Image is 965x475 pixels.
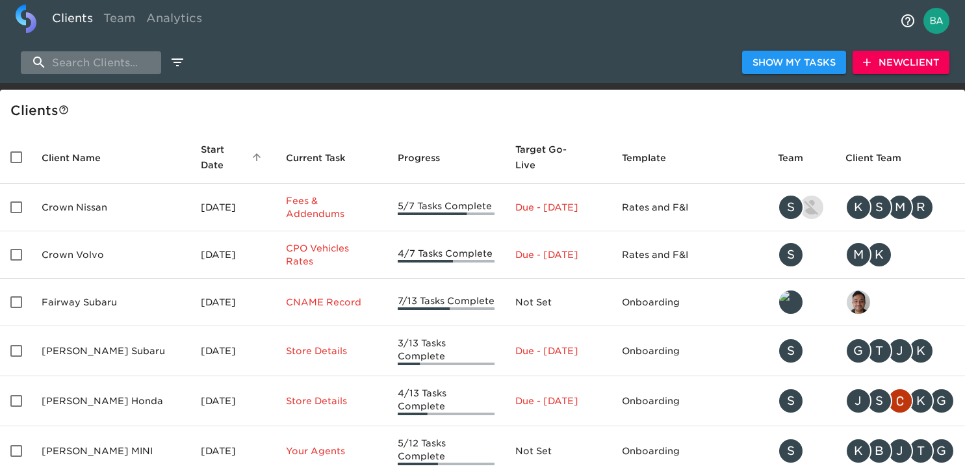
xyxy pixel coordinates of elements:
[190,326,276,376] td: [DATE]
[286,444,377,457] p: Your Agents
[16,5,36,33] img: logo
[515,142,601,173] span: Target Go-Live
[866,338,892,364] div: T
[42,150,118,166] span: Client Name
[929,388,955,414] div: G
[622,150,683,166] span: Template
[845,150,918,166] span: Client Team
[845,338,871,364] div: G
[515,344,601,357] p: Due - [DATE]
[778,338,825,364] div: savannah@roadster.com
[31,231,190,279] td: Crown Volvo
[888,389,912,413] img: christopher.mccarthy@roadster.com
[778,438,825,464] div: savannah@roadster.com
[908,338,934,364] div: K
[286,394,377,407] p: Store Details
[58,105,69,115] svg: This is a list of all of your clients and clients shared with you
[892,5,923,36] button: notifications
[845,194,871,220] div: K
[201,142,265,173] span: Start Date
[190,279,276,326] td: [DATE]
[31,184,190,231] td: Crown Nissan
[286,296,377,309] p: CNAME Record
[47,5,98,36] a: Clients
[779,290,803,314] img: leland@roadster.com
[908,388,934,414] div: K
[800,196,823,219] img: austin@roadster.com
[845,194,955,220] div: kwilson@crowncars.com, sparent@crowncars.com, mcooley@crowncars.com, rrobins@crowncars.com
[778,438,804,464] div: S
[141,5,207,36] a: Analytics
[845,438,871,464] div: K
[166,51,188,73] button: edit
[515,394,601,407] p: Due - [DATE]
[845,338,955,364] div: george.lawton@schomp.com, tj.joyce@schomp.com, james.kurtenbach@schomp.com, kevin.mand@schomp.com
[515,201,601,214] p: Due - [DATE]
[286,150,346,166] span: This is the next Task in this Hub that should be completed
[387,279,505,326] td: 7/13 Tasks Complete
[853,51,949,75] button: NewClient
[778,388,825,414] div: savannah@roadster.com
[515,248,601,261] p: Due - [DATE]
[286,150,363,166] span: Current Task
[887,338,913,364] div: J
[387,376,505,426] td: 4/13 Tasks Complete
[611,184,767,231] td: Rates and F&I
[887,194,913,220] div: M
[611,326,767,376] td: Onboarding
[778,338,804,364] div: S
[908,438,934,464] div: T
[847,290,870,314] img: sai@simplemnt.com
[505,279,611,326] td: Not Set
[923,8,949,34] img: Profile
[778,289,825,315] div: leland@roadster.com
[286,194,377,220] p: Fees & Addendums
[778,388,804,414] div: S
[31,326,190,376] td: [PERSON_NAME] Subaru
[778,242,825,268] div: savannah@roadster.com
[778,150,820,166] span: Team
[866,388,892,414] div: S
[845,289,955,315] div: sai@simplemnt.com
[753,55,836,71] span: Show My Tasks
[286,344,377,357] p: Store Details
[611,279,767,326] td: Onboarding
[866,194,892,220] div: S
[31,376,190,426] td: [PERSON_NAME] Honda
[398,150,457,166] span: Progress
[611,231,767,279] td: Rates and F&I
[908,194,934,220] div: R
[387,184,505,231] td: 5/7 Tasks Complete
[845,388,871,414] div: J
[863,55,939,71] span: New Client
[190,231,276,279] td: [DATE]
[866,438,892,464] div: B
[515,142,584,173] span: Calculated based on the start date and the duration of all Tasks contained in this Hub.
[10,100,960,121] div: Client s
[31,279,190,326] td: Fairway Subaru
[845,438,955,464] div: kevin.mand@schomp.com, brian.gritzmaker@schomp.com, james.kurtenbach@schomp.com, travis.taggart@s...
[929,438,955,464] div: G
[845,242,955,268] div: mcooley@crowncars.com, kwilson@crowncars.com
[286,242,377,268] p: CPO Vehicles Rates
[611,376,767,426] td: Onboarding
[742,51,846,75] button: Show My Tasks
[887,438,913,464] div: J
[866,242,892,268] div: K
[778,242,804,268] div: S
[190,184,276,231] td: [DATE]
[387,326,505,376] td: 3/13 Tasks Complete
[387,231,505,279] td: 4/7 Tasks Complete
[21,51,161,74] input: search
[190,376,276,426] td: [DATE]
[845,242,871,268] div: M
[778,194,804,220] div: S
[98,5,141,36] a: Team
[845,388,955,414] div: james.kurtenbach@schomp.com, scott.graves@schomp.com, christopher.mccarthy@roadster.com, kevin.ma...
[778,194,825,220] div: savannah@roadster.com, austin@roadster.com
